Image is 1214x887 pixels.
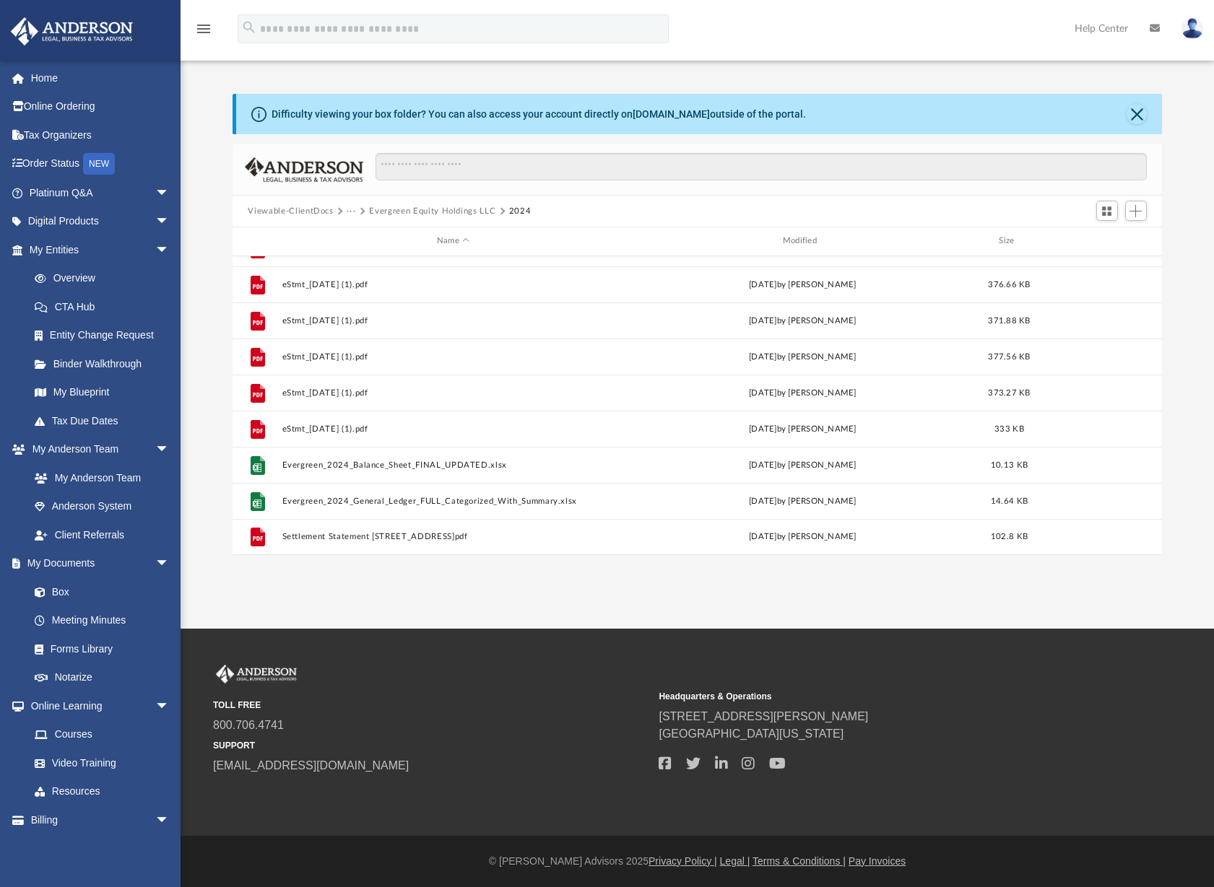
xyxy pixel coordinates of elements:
button: ··· [347,205,356,218]
a: [DOMAIN_NAME] [633,108,710,120]
span: [DATE] [749,424,777,432]
button: Viewable-ClientDocs [248,205,333,218]
button: Close [1127,104,1147,124]
a: Forms Library [20,634,177,663]
span: 14.64 KB [990,497,1027,504]
span: arrow_drop_down [155,435,184,465]
span: arrow_drop_down [155,207,184,237]
small: SUPPORT [213,739,649,752]
a: Entity Change Request [20,321,191,350]
a: Binder Walkthrough [20,349,191,378]
a: Resources [20,777,184,806]
span: arrow_drop_down [155,178,184,208]
a: CTA Hub [20,292,191,321]
div: Size [980,235,1038,248]
div: by [PERSON_NAME] [631,314,974,327]
small: Headquarters & Operations [659,690,1094,703]
span: 333 KB [994,424,1024,432]
a: Legal | [720,855,750,867]
a: Privacy Policy | [649,855,717,867]
button: Evergreen_2024_Balance_Sheet_FINAL_UPDATED.xlsx [282,460,625,470]
div: Modified [630,235,974,248]
img: Anderson Advisors Platinum Portal [6,17,137,45]
span: [DATE] [749,460,777,468]
a: Client Referrals [20,520,184,549]
a: 800.706.4741 [213,719,284,731]
button: eStmt_[DATE] (1).pdf [282,352,625,362]
a: Pay Invoices [849,855,906,867]
a: Box [20,577,177,606]
span: [DATE] [749,533,777,541]
button: 2024 [509,205,532,218]
span: arrow_drop_down [155,235,184,265]
span: [DATE] [749,316,777,324]
a: My Anderson Teamarrow_drop_down [10,435,184,464]
span: 102.8 KB [990,533,1027,541]
a: Tax Organizers [10,121,191,149]
a: Platinum Q&Aarrow_drop_down [10,178,191,207]
div: id [238,235,274,248]
a: My Blueprint [20,378,184,407]
span: arrow_drop_down [155,805,184,835]
div: by [PERSON_NAME] [631,350,974,363]
a: Anderson System [20,492,184,521]
div: id [1044,235,1145,248]
div: NEW [83,153,115,175]
div: by [PERSON_NAME] [631,458,974,471]
div: by [PERSON_NAME] [631,278,974,291]
a: Billingarrow_drop_down [10,805,191,834]
div: by [PERSON_NAME] [631,494,974,507]
a: menu [195,27,212,38]
div: by [PERSON_NAME] [631,530,974,543]
button: Settlement Statement [STREET_ADDRESS]pdf [282,532,625,541]
div: Name [281,235,624,248]
div: grid [233,256,1163,555]
div: © [PERSON_NAME] Advisors 2025 [181,854,1214,869]
button: eStmt_[DATE] (1).pdf [282,280,625,289]
a: My Entitiesarrow_drop_down [10,235,191,264]
span: 373.27 KB [988,388,1030,396]
a: My Anderson Team [20,463,177,492]
span: 376.66 KB [988,280,1030,288]
input: Search files and folders [376,153,1146,180]
span: [DATE] [749,497,777,504]
a: Video Training [20,748,177,777]
span: 371.88 KB [988,316,1030,324]
div: by [PERSON_NAME] [631,422,974,435]
a: Tax Due Dates [20,406,191,435]
a: My Documentsarrow_drop_down [10,549,184,578]
div: Difficulty viewing your box folder? You can also access your account directly on outside of the p... [272,107,806,122]
a: Online Learningarrow_drop_down [10,691,184,720]
div: by [PERSON_NAME] [631,386,974,399]
span: 377.56 KB [988,352,1030,360]
a: Overview [20,264,191,293]
span: arrow_drop_down [155,691,184,721]
i: search [241,19,257,35]
span: arrow_drop_down [155,549,184,579]
span: 10.13 KB [990,460,1027,468]
a: Home [10,64,191,92]
a: Events Calendar [10,834,191,863]
a: Online Ordering [10,92,191,121]
img: User Pic [1182,18,1203,39]
span: [DATE] [749,280,777,288]
a: Order StatusNEW [10,149,191,179]
img: Anderson Advisors Platinum Portal [213,665,300,683]
button: eStmt_[DATE] (1).pdf [282,316,625,325]
a: [EMAIL_ADDRESS][DOMAIN_NAME] [213,759,409,772]
button: Add [1125,201,1147,221]
a: Meeting Minutes [20,606,184,635]
a: Courses [20,720,184,749]
a: Terms & Conditions | [753,855,846,867]
a: [STREET_ADDRESS][PERSON_NAME] [659,710,868,722]
button: Switch to Grid View [1096,201,1118,221]
button: Evergreen_2024_General_Ledger_FULL_Categorized_With_Summary.xlsx [282,497,625,506]
span: [DATE] [749,352,777,360]
span: [DATE] [749,388,777,396]
button: eStmt_[DATE] (1).pdf [282,424,625,434]
i: menu [195,20,212,38]
a: [GEOGRAPHIC_DATA][US_STATE] [659,727,844,740]
a: Notarize [20,663,184,692]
